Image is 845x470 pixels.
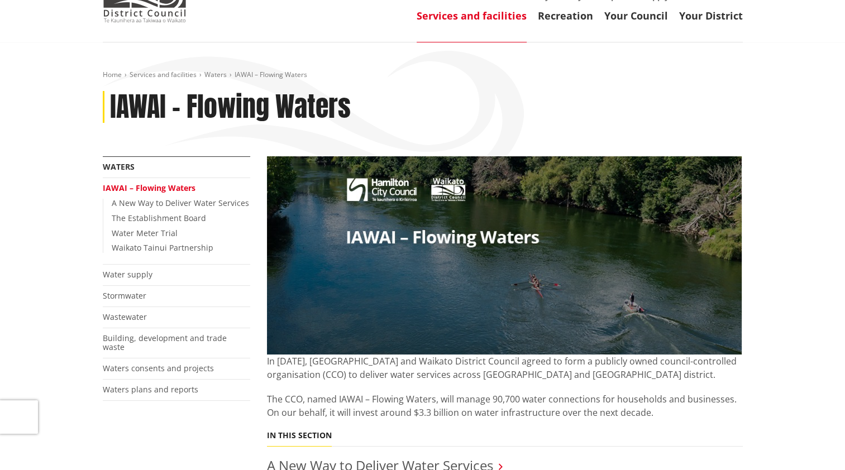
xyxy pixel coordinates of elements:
a: Home [103,70,122,79]
h5: In this section [267,431,332,440]
a: Waikato Tainui Partnership [112,242,213,253]
h1: IAWAI – Flowing Waters [110,91,351,123]
img: 27080 HCC Website Banner V10 [267,156,742,354]
a: Waters plans and reports [103,384,198,395]
a: Waters [103,161,135,172]
a: Services and facilities [130,70,197,79]
a: Your District [679,9,743,22]
a: Waters consents and projects [103,363,214,373]
a: Your Council [604,9,668,22]
a: Building, development and trade waste [103,333,227,353]
a: Services and facilities [417,9,527,22]
a: Waters [204,70,227,79]
a: A New Way to Deliver Water Services [112,198,249,208]
a: Stormwater [103,290,146,301]
a: Recreation [538,9,593,22]
p: In [DATE], [GEOGRAPHIC_DATA] and Waikato District Council agreed to form a publicly owned council... [267,354,743,381]
a: IAWAI – Flowing Waters [103,183,195,193]
a: Water Meter Trial [112,228,178,238]
a: The Establishment Board [112,213,206,223]
p: The CCO, named IAWAI – Flowing Waters, will manage 90,700 water connections for households and bu... [267,392,743,419]
span: IAWAI – Flowing Waters [235,70,307,79]
a: Water supply [103,269,152,280]
nav: breadcrumb [103,70,743,80]
a: Wastewater [103,311,147,322]
iframe: Messenger Launcher [794,423,834,463]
